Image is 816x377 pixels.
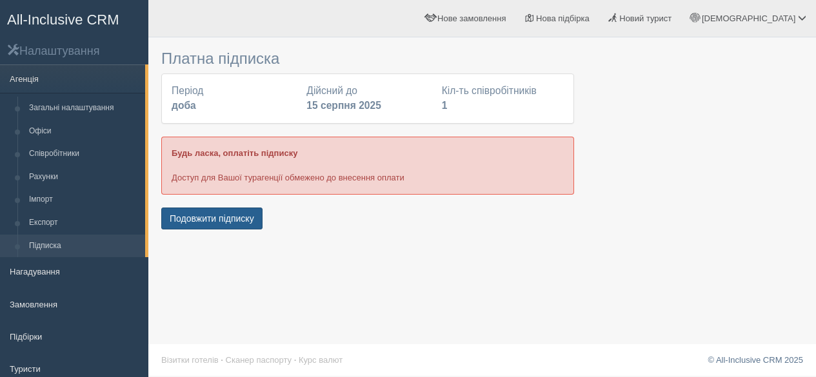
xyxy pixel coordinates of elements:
[23,188,145,211] a: Імпорт
[161,208,263,229] button: Подовжити підписку
[221,355,223,365] span: ·
[161,355,219,365] a: Візитки готелів
[306,100,381,111] b: 15 серпня 2025
[226,355,292,365] a: Сканер паспорту
[172,100,196,111] b: доба
[172,148,297,158] b: Будь ласка, оплатіть підписку
[437,14,506,23] span: Нове замовлення
[23,120,145,143] a: Офіси
[702,14,795,23] span: [DEMOGRAPHIC_DATA]
[294,355,297,365] span: ·
[165,84,300,113] div: Період
[536,14,590,23] span: Нова підбірка
[161,50,574,67] h3: Платна підписка
[23,97,145,120] a: Загальні налаштування
[442,100,448,111] b: 1
[23,166,145,189] a: Рахунки
[299,355,343,365] a: Курс валют
[708,355,803,365] a: © All-Inclusive CRM 2025
[435,84,570,113] div: Кіл-ть співробітників
[7,12,119,28] span: All-Inclusive CRM
[1,1,148,36] a: All-Inclusive CRM
[23,235,145,258] a: Підписка
[23,211,145,235] a: Експорт
[619,14,672,23] span: Новий турист
[161,137,574,194] div: Доступ для Вашої турагенції обмежено до внесення оплати
[300,84,435,113] div: Дійсний до
[23,142,145,166] a: Співробітники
